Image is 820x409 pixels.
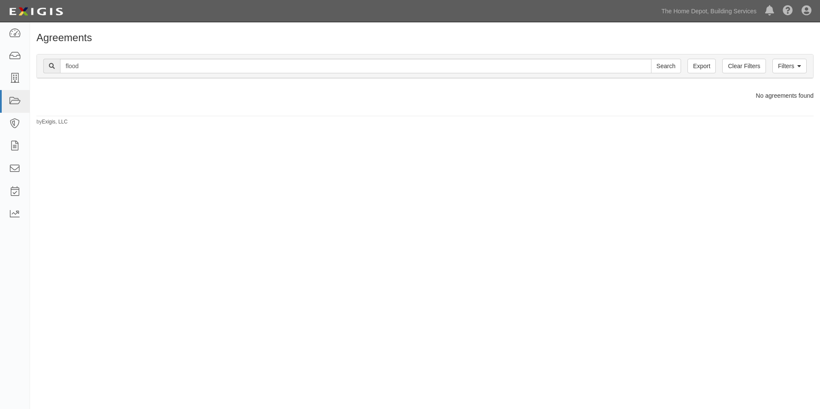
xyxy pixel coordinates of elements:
a: Filters [772,59,807,73]
input: Search [60,59,651,73]
input: Search [651,59,681,73]
a: Clear Filters [722,59,766,73]
a: The Home Depot, Building Services [657,3,761,20]
small: by [36,118,68,126]
div: No agreements found [30,91,820,100]
i: Help Center - Complianz [783,6,793,16]
a: Exigis, LLC [42,119,68,125]
img: logo-5460c22ac91f19d4615b14bd174203de0afe785f0fc80cf4dbbc73dc1793850b.png [6,4,66,19]
a: Export [687,59,716,73]
h1: Agreements [36,32,814,43]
